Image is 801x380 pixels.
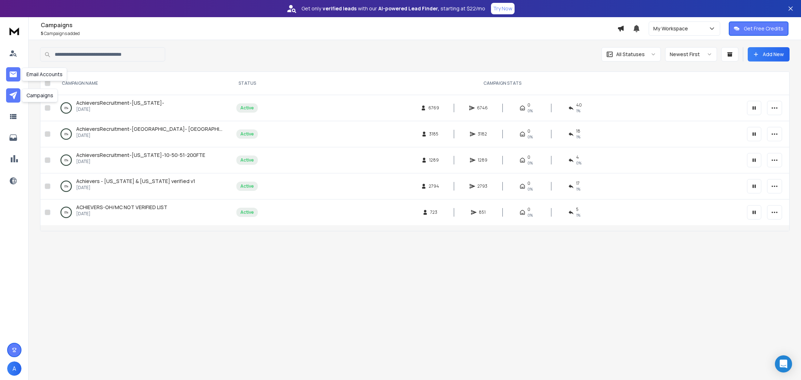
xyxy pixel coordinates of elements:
a: Achievers - [US_STATE] & [US_STATE] verified v1 [76,178,195,185]
p: [DATE] [76,211,167,217]
p: [DATE] [76,107,164,112]
span: 4 [576,154,579,160]
span: 2793 [477,183,487,189]
span: 6746 [477,105,488,111]
span: 1 % [576,212,580,218]
p: Get only with our starting at $22/mo [301,5,485,12]
p: 0 % [64,130,68,138]
th: CAMPAIGN STATS [262,72,743,95]
p: Get Free Credits [744,25,783,32]
button: Try Now [491,3,515,14]
div: Active [240,183,254,189]
img: logo [7,24,21,38]
span: 6769 [428,105,439,111]
td: 0%AchieversRecruitment-[US_STATE]-[DATE] [53,95,232,121]
a: AchieversRecruitment-[US_STATE]-10-50-51-200FTE [76,152,205,159]
p: All Statuses [616,51,645,58]
span: AchieversRecruitment-[US_STATE]- [76,99,164,106]
span: 1 % [576,186,580,192]
h1: Campaigns [41,21,617,29]
span: 0 % [576,160,581,166]
span: 3182 [478,131,487,137]
p: 0 % [64,104,68,112]
button: Add New [748,47,790,61]
p: [DATE] [76,133,225,138]
th: STATUS [232,72,262,95]
span: 0% [527,134,533,140]
span: 17 [576,181,580,186]
span: 1 % [576,134,580,140]
th: CAMPAIGN NAME [53,72,232,95]
span: 0% [527,160,533,166]
div: Email Accounts [22,68,67,81]
strong: AI-powered Lead Finder, [378,5,439,12]
div: Open Intercom Messenger [775,355,792,372]
span: 0 [527,102,530,108]
button: A [7,361,21,376]
p: [DATE] [76,159,205,164]
span: 5 [576,207,579,212]
span: 5 [41,30,43,36]
p: Try Now [493,5,512,12]
a: AchieversRecruitment-[US_STATE]- [76,99,164,107]
span: 851 [479,209,486,215]
td: 0%AchieversRecruitment-[GEOGRAPHIC_DATA]- [GEOGRAPHIC_DATA]-[DATE] [53,121,232,147]
span: AchieversRecruitment-[GEOGRAPHIC_DATA]- [GEOGRAPHIC_DATA]- [76,125,244,132]
button: Newest First [665,47,717,61]
span: 1 % [576,108,580,114]
div: Active [240,209,254,215]
span: 0 [527,154,530,160]
span: 0 [527,207,530,212]
span: Achievers - [US_STATE] & [US_STATE] verified v1 [76,178,195,184]
span: 1289 [478,157,487,163]
span: 18 [576,128,580,134]
span: 0 [527,181,530,186]
p: [DATE] [76,185,195,191]
a: ACHIEVERS-OH/MC NOT VERIFIED LIST [76,204,167,211]
strong: verified leads [323,5,357,12]
span: 0% [527,186,533,192]
span: 40 [576,102,582,108]
td: 0%AchieversRecruitment-[US_STATE]-10-50-51-200FTE[DATE] [53,147,232,173]
span: 0% [527,108,533,114]
td: 0%Achievers - [US_STATE] & [US_STATE] verified v1[DATE] [53,173,232,199]
p: 0 % [64,209,68,216]
p: 0 % [64,157,68,164]
p: Campaigns added [41,31,617,36]
p: My Workspace [653,25,691,32]
a: AchieversRecruitment-[GEOGRAPHIC_DATA]- [GEOGRAPHIC_DATA]- [76,125,225,133]
span: 2794 [429,183,439,189]
div: Active [240,157,254,163]
div: Active [240,131,254,137]
span: 3185 [429,131,438,137]
div: Active [240,105,254,111]
span: 1289 [429,157,439,163]
span: 0 [527,128,530,134]
span: AchieversRecruitment-[US_STATE]-10-50-51-200FTE [76,152,205,158]
td: 0%ACHIEVERS-OH/MC NOT VERIFIED LIST[DATE] [53,199,232,226]
span: 0% [527,212,533,218]
p: 0 % [64,183,68,190]
span: 723 [430,209,437,215]
div: Campaigns [22,89,58,102]
button: Get Free Credits [729,21,788,36]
